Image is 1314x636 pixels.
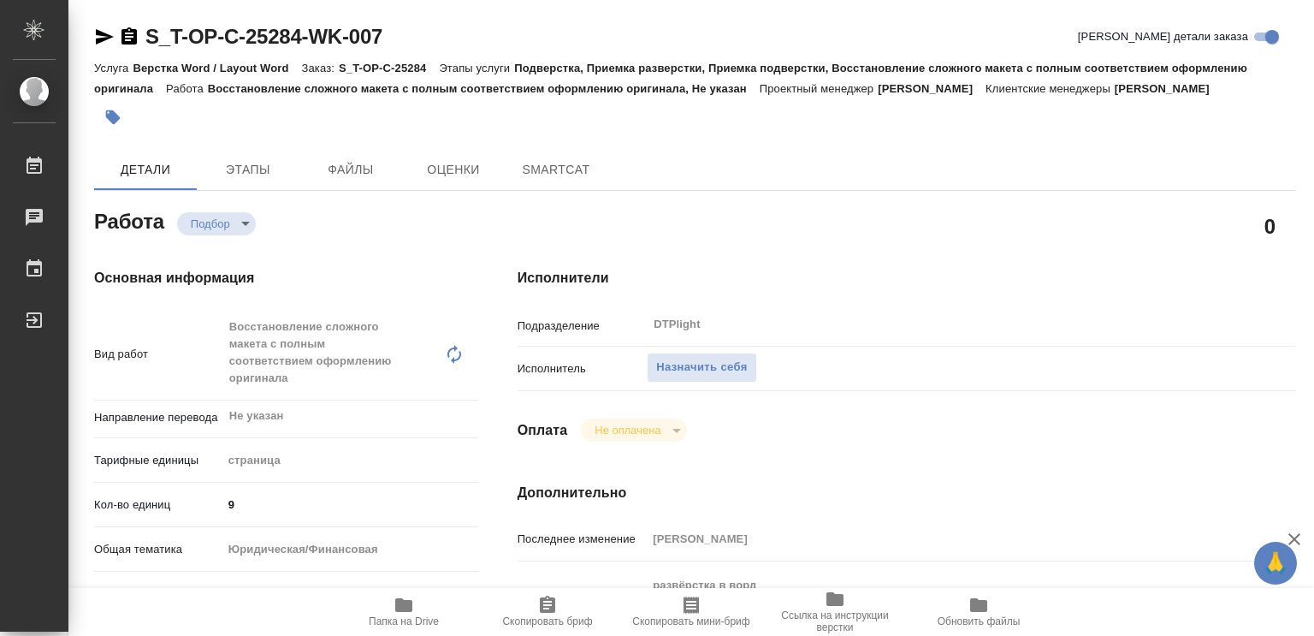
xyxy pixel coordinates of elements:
h4: Основная информация [94,268,449,288]
p: Заказ: [302,62,339,74]
span: Обновить файлы [938,615,1021,627]
p: Этапы услуги [439,62,514,74]
button: Скопировать ссылку для ЯМессенджера [94,27,115,47]
span: Детали [104,159,186,181]
h4: Оплата [518,420,568,441]
input: ✎ Введи что-нибудь [222,492,479,517]
p: Последнее изменение [518,531,648,548]
button: 🙏 [1254,542,1297,585]
p: S_T-OP-C-25284 [339,62,439,74]
span: Папка на Drive [369,615,439,627]
h4: Исполнители [518,268,1295,288]
span: Этапы [207,159,289,181]
span: Оценки [412,159,494,181]
div: Счета, акты, чеки, командировочные и таможенные документы [222,580,479,609]
input: Пустое поле [647,526,1230,551]
h2: Работа [94,205,164,235]
p: Направление перевода [94,409,222,426]
p: [PERSON_NAME] [878,82,985,95]
div: Подбор [177,212,256,235]
p: Подверстка, Приемка разверстки, Приемка подверстки, Восстановление сложного макета с полным соотв... [94,62,1247,95]
div: страница [222,446,479,475]
span: Ссылка на инструкции верстки [773,609,897,633]
p: Кол-во единиц [94,496,222,514]
div: Подбор [581,419,686,442]
span: Назначить себя [656,358,747,377]
button: Скопировать бриф [476,588,619,636]
p: Верстка Word / Layout Word [133,62,301,74]
p: Исполнитель [518,360,648,377]
button: Назначить себя [647,353,756,383]
h2: 0 [1264,211,1276,241]
div: Юридическая/Финансовая [222,535,479,564]
p: [PERSON_NAME] [1115,82,1222,95]
p: Клиентские менеджеры [985,82,1115,95]
span: Файлы [310,159,392,181]
p: Тематика [94,585,222,603]
button: Ссылка на инструкции верстки [763,588,907,636]
p: Работа [166,82,208,95]
span: SmartCat [515,159,597,181]
a: S_T-OP-C-25284-WK-007 [145,25,382,48]
span: [PERSON_NAME] детали заказа [1078,28,1248,45]
button: Скопировать мини-бриф [619,588,763,636]
p: Проектный менеджер [760,82,878,95]
p: Тарифные единицы [94,452,222,469]
button: Скопировать ссылку [119,27,139,47]
p: Услуга [94,62,133,74]
span: Скопировать мини-бриф [632,615,749,627]
button: Папка на Drive [332,588,476,636]
p: Подразделение [518,318,648,335]
span: Скопировать бриф [502,615,592,627]
p: Вид работ [94,346,222,363]
p: Восстановление сложного макета с полным соответствием оформлению оригинала, Не указан [208,82,760,95]
p: Общая тематика [94,541,222,558]
button: Подбор [186,217,235,231]
h4: Дополнительно [518,483,1295,503]
button: Обновить файлы [907,588,1051,636]
button: Добавить тэг [94,98,132,136]
span: 🙏 [1261,545,1290,581]
button: Не оплачена [589,423,666,437]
